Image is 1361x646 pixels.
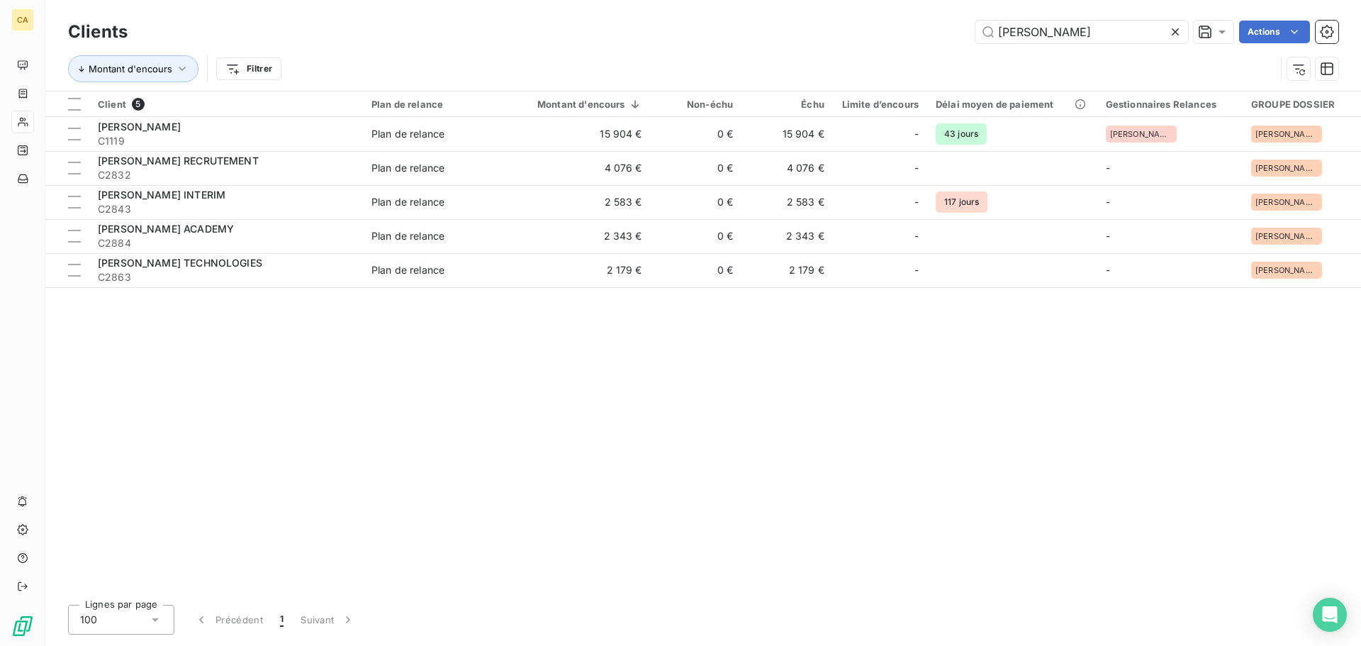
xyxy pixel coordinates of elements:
[659,99,734,110] div: Non-échu
[98,202,354,216] span: C2843
[98,236,354,250] span: C2884
[186,605,271,635] button: Précédent
[651,253,742,287] td: 0 €
[651,185,742,219] td: 0 €
[1106,99,1234,110] div: Gestionnaires Relances
[511,253,651,287] td: 2 179 €
[98,168,354,182] span: C2832
[511,219,651,253] td: 2 343 €
[371,195,444,209] div: Plan de relance
[975,21,1188,43] input: Rechercher
[936,191,987,213] span: 117 jours
[11,615,34,637] img: Logo LeanPay
[371,127,444,141] div: Plan de relance
[1110,130,1172,138] span: [PERSON_NAME]
[741,219,833,253] td: 2 343 €
[741,117,833,151] td: 15 904 €
[1251,99,1352,110] div: GROUPE DOSSIER
[98,121,181,133] span: [PERSON_NAME]
[1106,162,1110,174] span: -
[1255,130,1318,138] span: [PERSON_NAME]
[1255,198,1318,206] span: [PERSON_NAME]
[1106,230,1110,242] span: -
[914,229,919,243] span: -
[98,155,259,167] span: [PERSON_NAME] RECRUTEMENT
[651,151,742,185] td: 0 €
[651,219,742,253] td: 0 €
[1106,264,1110,276] span: -
[750,99,824,110] div: Échu
[1255,266,1318,274] span: [PERSON_NAME]
[98,257,262,269] span: [PERSON_NAME] TECHNOLOGIES
[511,117,651,151] td: 15 904 €
[371,161,444,175] div: Plan de relance
[520,99,642,110] div: Montant d'encours
[98,134,354,148] span: C1119
[371,229,444,243] div: Plan de relance
[1239,21,1310,43] button: Actions
[68,55,198,82] button: Montant d'encours
[936,123,987,145] span: 43 jours
[98,223,234,235] span: [PERSON_NAME] ACADEMY
[936,99,1089,110] div: Délai moyen de paiement
[741,185,833,219] td: 2 583 €
[651,117,742,151] td: 0 €
[68,19,128,45] h3: Clients
[914,161,919,175] span: -
[371,263,444,277] div: Plan de relance
[914,127,919,141] span: -
[741,151,833,185] td: 4 076 €
[132,98,145,111] span: 5
[1106,196,1110,208] span: -
[1255,164,1318,172] span: [PERSON_NAME]
[98,270,354,284] span: C2863
[80,613,97,627] span: 100
[216,57,281,80] button: Filtrer
[98,189,225,201] span: [PERSON_NAME] INTERIM
[280,613,284,627] span: 1
[292,605,364,635] button: Suivant
[841,99,919,110] div: Limite d’encours
[511,151,651,185] td: 4 076 €
[914,263,919,277] span: -
[89,63,172,74] span: Montant d'encours
[914,195,919,209] span: -
[1255,232,1318,240] span: [PERSON_NAME]
[271,605,292,635] button: 1
[511,185,651,219] td: 2 583 €
[1313,598,1347,632] div: Open Intercom Messenger
[741,253,833,287] td: 2 179 €
[98,99,126,110] span: Client
[11,9,34,31] div: CA
[371,99,503,110] div: Plan de relance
